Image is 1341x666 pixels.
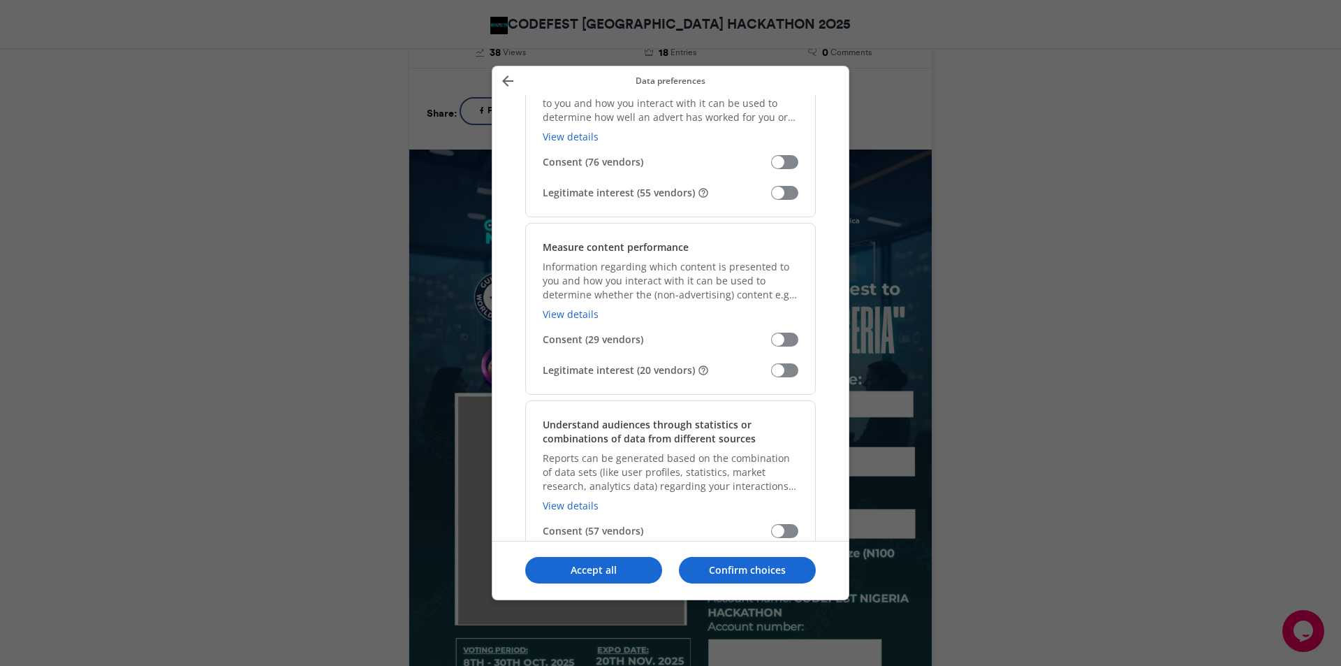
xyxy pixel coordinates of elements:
[679,557,816,584] button: Confirm choices
[543,451,798,493] p: Reports can be generated based on the combination of data sets (like user profiles, statistics, m...
[679,563,816,577] p: Confirm choices
[543,130,599,143] a: View details, Measure advertising performance
[525,557,662,584] button: Accept all
[543,363,771,377] span: Legitimate interest (20 vendors)
[492,66,849,600] div: Manage your data
[543,499,599,512] a: View details, Understand audiences through statistics or combinations of data from different sources
[495,71,520,90] button: Back
[698,187,709,198] button: Some vendors are not asking for your consent, but are using your personal data on the basis of th...
[543,418,798,446] h2: Understand audiences through statistics or combinations of data from different sources
[543,186,771,200] span: Legitimate interest (55 vendors)
[543,333,771,347] span: Consent (29 vendors)
[525,563,662,577] p: Accept all
[520,75,821,87] p: Data preferences
[543,240,689,254] h2: Measure content performance
[543,307,599,321] a: View details, Measure content performance
[543,82,798,124] p: Information regarding which advertising is presented to you and how you interact with it can be u...
[698,365,709,376] button: Some vendors are not asking for your consent, but are using your personal data on the basis of th...
[543,524,771,538] span: Consent (57 vendors)
[543,155,771,169] span: Consent (76 vendors)
[543,260,798,302] p: Information regarding which content is presented to you and how you interact with it can be used ...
